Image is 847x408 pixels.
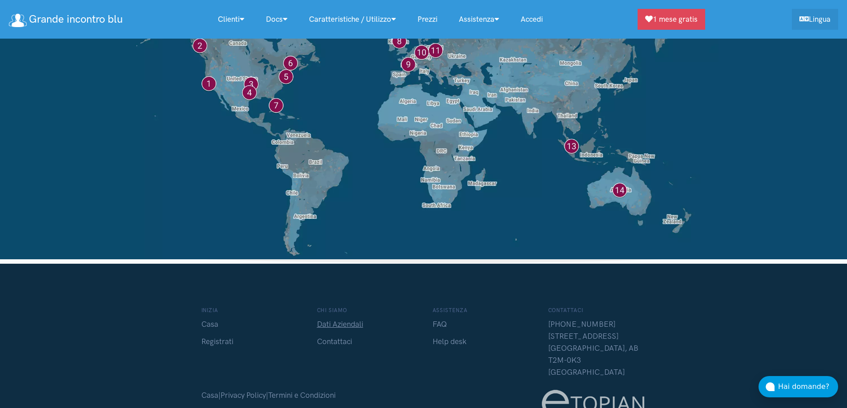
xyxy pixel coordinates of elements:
a: Docs [255,10,298,29]
a: Privacy Policy [221,391,266,400]
a: Casa [201,320,218,329]
a: Help desk [433,337,466,346]
a: Caratteristiche / Utilizzo [298,10,407,29]
a: Accedi [510,10,554,29]
a: Grande incontro blu [9,10,123,29]
a: FAQ [433,320,447,329]
p: | | [201,389,336,401]
span: [PHONE_NUMBER] [STREET_ADDRESS] [GEOGRAPHIC_DATA], AB T2M-0K3 [GEOGRAPHIC_DATA] [548,320,638,377]
a: Registrati [201,337,233,346]
img: logo [9,14,27,27]
a: Termini e Condizioni [268,391,336,400]
a: Lingua [792,9,838,30]
a: 1 mese gratis [638,9,705,30]
h6: Contattaci [548,306,646,315]
a: Contattaci [317,337,352,346]
a: Clienti [207,10,255,29]
a: Assistenza [448,10,510,29]
h6: Inizia [201,306,299,315]
h6: Chi siamo [317,306,415,315]
button: Hai domande? [759,376,838,397]
div: Hai domande? [778,381,838,392]
a: Dati Aziendali [317,320,363,329]
a: Casa [201,391,218,400]
h6: Assistenza [433,306,530,315]
a: Prezzi [407,10,448,29]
